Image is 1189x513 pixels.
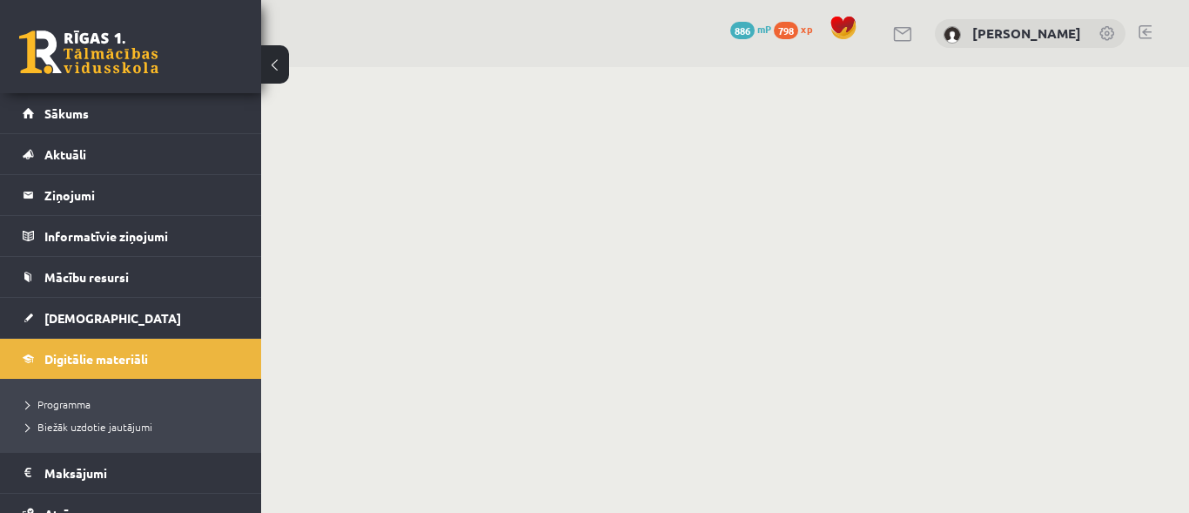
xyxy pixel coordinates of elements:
a: Sākums [23,93,239,133]
a: [DEMOGRAPHIC_DATA] [23,298,239,338]
legend: Informatīvie ziņojumi [44,216,239,256]
span: Mācību resursi [44,269,129,285]
a: Informatīvie ziņojumi [23,216,239,256]
a: Ziņojumi [23,175,239,215]
span: xp [801,22,812,36]
span: Aktuāli [44,146,86,162]
span: Biežāk uzdotie jautājumi [26,420,152,434]
a: Mācību resursi [23,257,239,297]
span: Sākums [44,105,89,121]
a: Maksājumi [23,453,239,493]
a: Digitālie materiāli [23,339,239,379]
a: 798 xp [774,22,821,36]
a: [PERSON_NAME] [972,24,1081,42]
a: Biežāk uzdotie jautājumi [26,419,244,435]
legend: Maksājumi [44,453,239,493]
span: 798 [774,22,798,39]
a: Programma [26,396,244,412]
span: 886 [730,22,755,39]
span: [DEMOGRAPHIC_DATA] [44,310,181,326]
a: Rīgas 1. Tālmācības vidusskola [19,30,158,74]
legend: Ziņojumi [44,175,239,215]
span: Programma [26,397,91,411]
img: Amanda Krēsliņa [944,26,961,44]
a: Aktuāli [23,134,239,174]
a: 886 mP [730,22,771,36]
span: mP [757,22,771,36]
span: Digitālie materiāli [44,351,148,367]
